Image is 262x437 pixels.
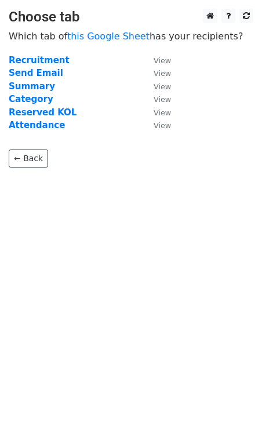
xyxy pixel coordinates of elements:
small: View [154,121,171,130]
a: View [142,107,171,118]
small: View [154,56,171,65]
a: Category [9,94,53,104]
a: Send Email [9,68,63,78]
a: ← Back [9,150,48,167]
a: Attendance [9,120,65,130]
p: Which tab of has your recipients? [9,30,253,42]
a: View [142,68,171,78]
a: this Google Sheet [67,31,150,42]
a: Reserved KOL [9,107,77,118]
small: View [154,108,171,117]
a: Summary [9,81,55,92]
a: View [142,55,171,65]
a: View [142,94,171,104]
small: View [154,69,171,78]
small: View [154,82,171,91]
small: View [154,95,171,104]
a: Recruitment [9,55,70,65]
a: View [142,81,171,92]
h3: Choose tab [9,9,253,26]
a: View [142,120,171,130]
